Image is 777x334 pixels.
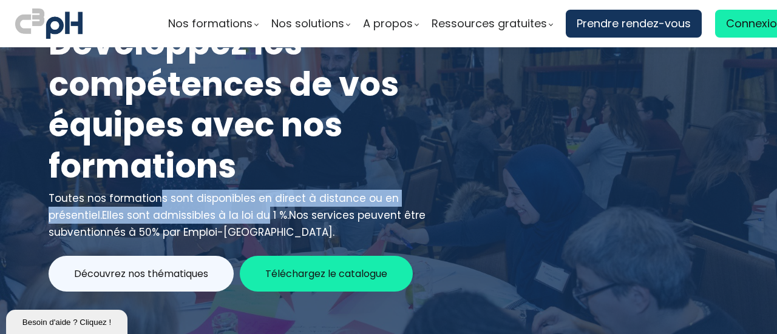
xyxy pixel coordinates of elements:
[102,208,289,222] span: Elles sont admissibles à la loi du 1 %.
[577,15,691,33] span: Prendre rendez-vous
[49,256,234,292] button: Découvrez nos thématiques
[265,266,387,281] span: Téléchargez le catalogue
[49,23,428,187] h1: Développez les compétences de vos équipes avec nos formations
[363,15,413,33] span: A propos
[15,6,83,41] img: logo C3PH
[74,266,208,281] span: Découvrez nos thématiques
[271,15,344,33] span: Nos solutions
[168,15,253,33] span: Nos formations
[49,190,428,241] div: Toutes nos formations sont disponibles en direct à distance ou en présentiel.
[240,256,413,292] button: Téléchargez le catalogue
[6,307,130,334] iframe: chat widget
[566,10,702,38] a: Prendre rendez-vous
[432,15,547,33] span: Ressources gratuites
